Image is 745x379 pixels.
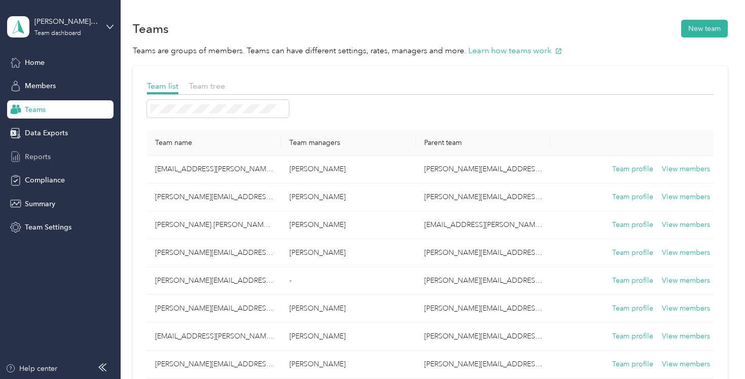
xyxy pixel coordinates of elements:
[289,164,407,175] p: [PERSON_NAME]
[289,247,407,258] p: [PERSON_NAME]
[25,57,45,68] span: Home
[25,81,56,91] span: Members
[147,267,281,295] td: deanna.meyer@convergint.com
[612,192,653,203] button: Team profile
[25,128,68,138] span: Data Exports
[289,359,407,370] p: [PERSON_NAME]
[6,363,57,374] button: Help center
[612,164,653,175] button: Team profile
[147,211,281,239] td: nick.davis@convergint,com
[416,267,550,295] td: matt.dow@convergint.com
[416,211,550,239] td: purnima.villanueva@convergint.com
[147,183,281,211] td: nick.rodgers@convergint.com
[662,359,710,370] button: View members
[416,183,550,211] td: matt.dow@convergint.com
[612,303,653,314] button: Team profile
[612,275,653,286] button: Team profile
[147,130,281,156] th: Team name
[289,192,407,203] p: [PERSON_NAME]
[289,276,291,285] span: -
[189,81,225,91] span: Team tree
[468,45,562,57] button: Learn how teams work
[416,295,550,323] td: matt.dow@convergint.com
[688,322,745,379] iframe: Everlance-gr Chat Button Frame
[25,104,46,115] span: Teams
[681,20,728,37] button: New team
[25,222,71,233] span: Team Settings
[34,30,81,36] div: Team dashboard
[416,130,550,156] th: Parent team
[612,219,653,231] button: Team profile
[662,164,710,175] button: View members
[25,151,51,162] span: Reports
[281,130,416,156] th: Team managers
[416,323,550,351] td: matt.dow@convergint.com
[416,351,550,378] td: matt.dow@convergint.com
[662,303,710,314] button: View members
[147,156,281,183] td: ed.campos@convergint.com
[147,239,281,267] td: derek.tokuda@convergint.com
[612,331,653,342] button: Team profile
[662,331,710,342] button: View members
[25,175,65,185] span: Compliance
[612,247,653,258] button: Team profile
[662,247,710,258] button: View members
[34,16,98,27] div: [PERSON_NAME][EMAIL_ADDRESS][DOMAIN_NAME]
[147,295,281,323] td: dan.fulop@convergint.com
[289,219,407,231] p: [PERSON_NAME]
[612,359,653,370] button: Team profile
[662,192,710,203] button: View members
[25,199,55,209] span: Summary
[662,275,710,286] button: View members
[133,23,169,34] h1: Teams
[133,45,727,57] p: Teams are groups of members. Teams can have different settings, rates, managers and more.
[281,267,416,295] td: -
[416,239,550,267] td: deanna.meyer@convergint.com
[662,219,710,231] button: View members
[147,351,281,378] td: sean.ohara@convergint.com
[147,323,281,351] td: purnima.villanueva@convergint.com
[289,331,407,342] p: [PERSON_NAME]
[289,303,407,314] p: [PERSON_NAME]
[416,156,550,183] td: matt.dow@convergint.com
[147,81,178,91] span: Team list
